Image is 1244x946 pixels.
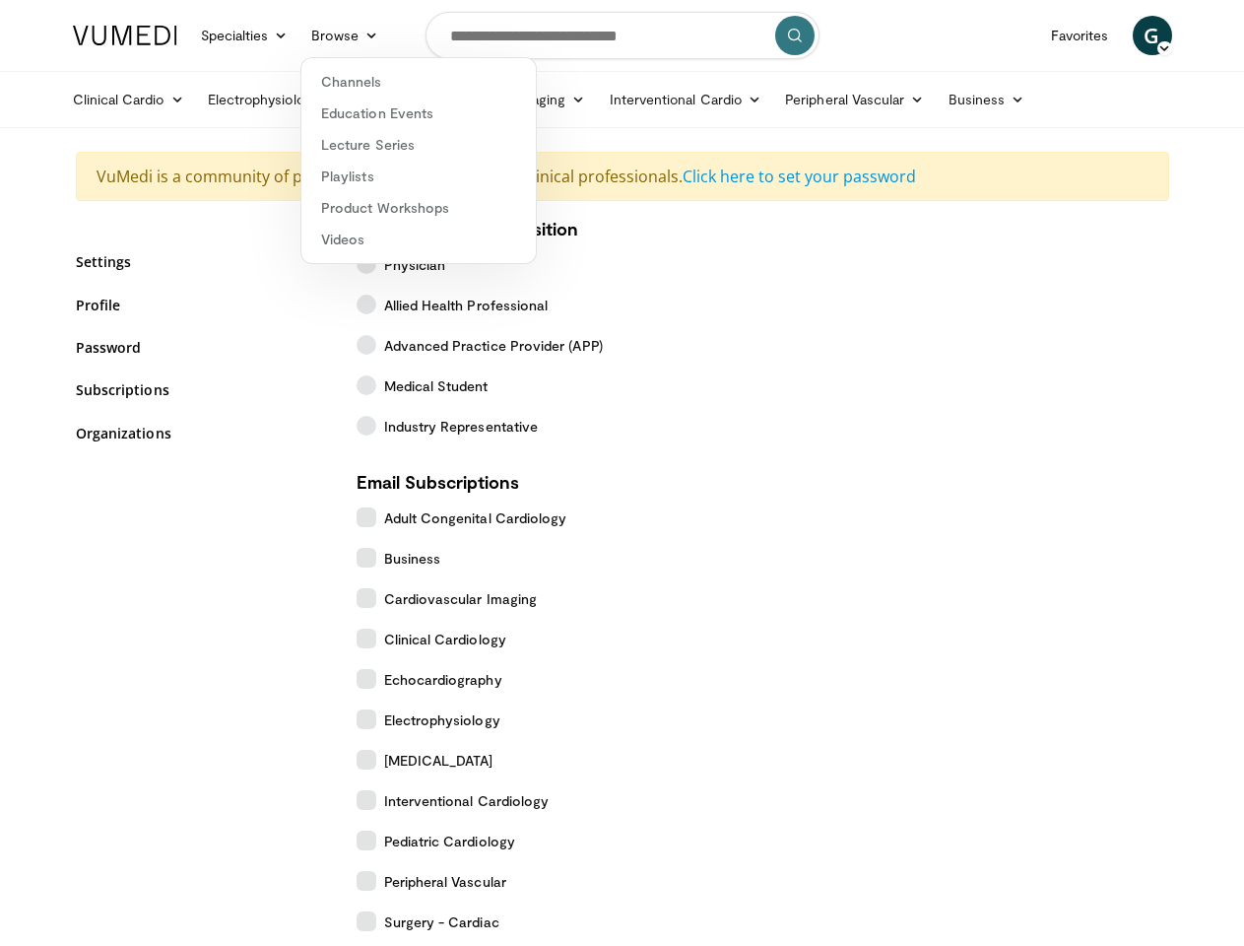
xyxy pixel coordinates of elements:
[1133,16,1172,55] a: G
[384,507,567,528] span: Adult Congenital Cardiology
[357,471,519,493] strong: Email Subscriptions
[76,152,1169,201] div: VuMedi is a community of physicians, dentists, and other clinical professionals.
[384,295,549,315] span: Allied Health Professional
[301,66,536,98] a: Channels
[76,251,327,272] a: Settings
[426,12,819,59] input: Search topics, interventions
[300,57,537,264] div: Browse
[384,548,441,569] span: Business
[384,831,515,851] span: Pediatric Cardiology
[384,254,446,275] span: Physician
[384,375,489,396] span: Medical Student
[384,912,499,932] span: Surgery - Cardiac
[301,129,536,161] a: Lecture Series
[384,709,500,730] span: Electrophysiology
[196,80,351,119] a: Electrophysiology
[384,871,506,892] span: Peripheral Vascular
[598,80,774,119] a: Interventional Cardio
[1039,16,1121,55] a: Favorites
[384,335,603,356] span: Advanced Practice Provider (APP)
[773,80,936,119] a: Peripheral Vascular
[61,80,196,119] a: Clinical Cardio
[504,80,598,119] a: Imaging
[189,16,300,55] a: Specialties
[683,166,916,187] a: Click here to set your password
[301,192,536,224] a: Product Workshops
[384,629,506,649] span: Clinical Cardiology
[384,416,539,437] span: Industry Representative
[384,588,538,609] span: Cardiovascular Imaging
[76,379,327,400] a: Subscriptions
[299,16,390,55] a: Browse
[76,295,327,315] a: Profile
[73,26,177,45] img: VuMedi Logo
[384,790,550,811] span: Interventional Cardiology
[301,98,536,129] a: Education Events
[76,337,327,358] a: Password
[301,224,536,255] a: Videos
[937,80,1037,119] a: Business
[384,750,493,771] span: [MEDICAL_DATA]
[301,161,536,192] a: Playlists
[384,669,502,690] span: Echocardiography
[76,423,327,443] a: Organizations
